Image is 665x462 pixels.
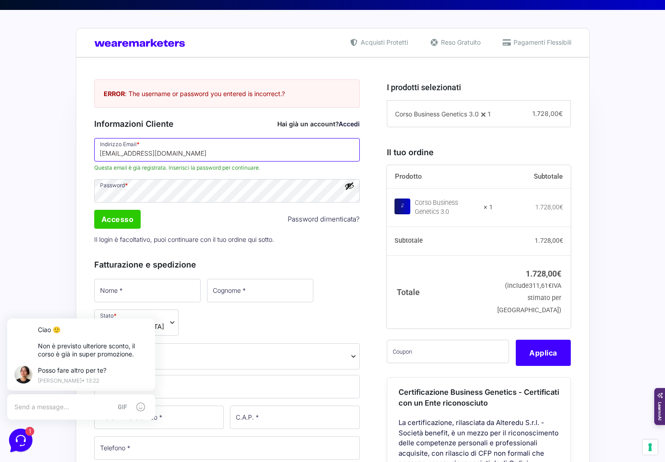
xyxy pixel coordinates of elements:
[560,237,563,244] span: €
[387,165,493,189] th: Prodotto
[387,340,509,363] input: Coupon
[526,269,561,278] bdi: 1.728,00
[207,279,313,302] input: Cognome *
[38,65,143,74] span: [PERSON_NAME]
[43,34,153,51] p: Non è previsto ulteriore sconto, il corso è già in super promozione.
[149,65,166,73] p: 6h ago
[560,203,563,211] span: €
[344,181,354,191] button: Mostra password
[559,110,563,117] span: €
[94,210,141,229] input: Accesso
[387,255,493,328] th: Totale
[104,90,125,97] strong: ERROR
[395,110,479,118] span: Corso Business Genetics 3.0
[90,289,96,295] span: 1
[94,138,360,162] input: Indirizzo Email *
[497,282,561,314] small: (include IVA stimato per [GEOGRAPHIC_DATA])
[65,97,126,105] span: Start a Conversation
[7,7,151,36] h2: Hello from Marketers 👋
[532,110,563,117] span: 1.728,00
[38,76,143,85] p: Ciao 🙂 Non è previsto ulteriore sconto, il corso è già in super promozione. Posso fare altro per te?
[488,110,491,118] span: 1
[94,79,360,108] div: : The username or password you entered is incorrect. ?
[7,427,34,454] iframe: Customerly Messenger Launcher
[43,70,153,76] p: [PERSON_NAME] • 13:22
[94,279,201,302] input: Nome *
[94,375,360,398] input: Città *
[387,146,571,158] h3: Il tuo ordine
[358,37,408,47] span: Acquisti Protetti
[14,128,61,135] span: Find an Answer
[43,18,153,26] p: Ciao 🙂
[415,199,478,217] div: Corso Business Genetics 3.0
[14,51,73,58] span: Your Conversations
[146,51,166,58] a: See all
[654,388,665,425] div: Apri il pannello di LearnnAI
[387,227,493,256] th: Subtotale
[535,203,563,211] bdi: 1.728,00
[157,76,166,85] span: 1
[642,439,658,455] button: Le tue preferenze relative al consenso per le tecnologie di tracciamento
[548,282,552,290] span: €
[557,269,561,278] span: €
[112,128,166,135] a: Open Help Center
[493,165,571,189] th: Subtotale
[288,214,360,225] a: Password dimenticata?
[14,66,32,84] img: dark
[511,37,571,47] span: Pagamenti Flessibili
[339,120,360,128] a: Accedi
[94,164,360,172] span: Questa email è già registrata. Inserisci la password per continuare.
[94,343,360,370] span: Provincia
[399,388,559,408] span: Certificazione Business Genetics - Certificati con un Ente riconosciuto
[63,290,118,310] button: 1Messages
[20,58,38,76] img: dark
[656,402,663,420] span: LearnnAI
[11,61,170,88] a: [PERSON_NAME]Ciao 🙂 Non è previsto ulteriore sconto, il corso è già in super promozione. Posso fa...
[94,259,360,271] h3: Fatturazione e spedizione
[20,148,147,157] input: Search for an Article...
[394,199,410,214] img: Corso Business Genetics 3.0
[230,406,360,429] input: C.A.P. *
[140,302,151,310] p: Help
[484,203,493,212] strong: × 1
[387,81,571,93] h3: I prodotti selezionati
[439,37,481,47] span: Reso Gratuito
[14,92,166,110] button: Start a Conversation
[91,230,363,249] p: Il login è facoltativo, puoi continuare con il tuo ordine qui sotto.
[535,237,563,244] bdi: 1.728,00
[78,302,103,310] p: Messages
[43,59,153,67] p: Posso fare altro per te?
[94,118,360,130] h3: Informazioni Cliente
[94,436,360,460] input: Telefono *
[529,282,552,290] span: 311,61
[516,340,571,366] button: Applica
[27,302,42,310] p: Home
[118,290,173,310] button: Help
[277,119,360,129] div: Hai già un account?
[7,290,63,310] button: Home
